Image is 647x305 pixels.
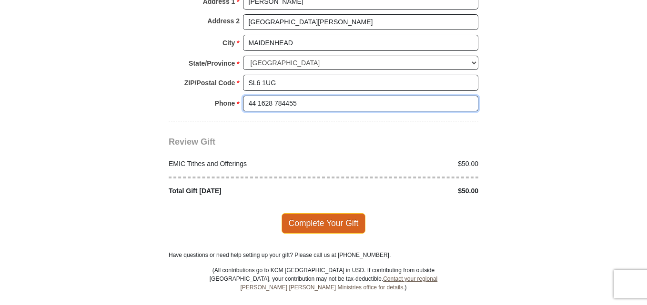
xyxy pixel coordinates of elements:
[282,213,366,233] span: Complete Your Gift
[184,76,235,89] strong: ZIP/Postal Code
[222,36,235,49] strong: City
[169,251,478,259] p: Have questions or need help setting up your gift? Please call us at [PHONE_NUMBER].
[189,57,235,70] strong: State/Province
[215,97,235,110] strong: Phone
[164,186,324,196] div: Total Gift [DATE]
[164,159,324,169] div: EMIC Tithes and Offerings
[323,159,484,169] div: $50.00
[240,275,437,291] a: Contact your regional [PERSON_NAME] [PERSON_NAME] Ministries office for details.
[207,14,240,28] strong: Address 2
[169,137,215,147] span: Review Gift
[323,186,484,196] div: $50.00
